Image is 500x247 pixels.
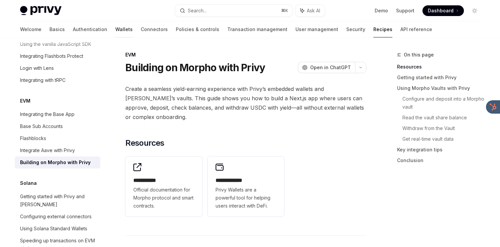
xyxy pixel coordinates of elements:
[208,156,284,217] a: **** **** ***Privy Wallets are a powerful tool for helping users interact with DeFi.
[15,62,100,74] a: Login with Lens
[15,50,100,62] a: Integrating Flashbots Protect
[176,21,219,37] a: Policies & controls
[397,61,485,72] a: Resources
[20,146,75,154] div: Integrate Aave with Privy
[397,155,485,166] a: Conclusion
[20,64,54,72] div: Login with Lens
[375,7,388,14] a: Demo
[298,62,355,73] button: Open in ChatGPT
[295,21,338,37] a: User management
[310,64,351,71] span: Open in ChatGPT
[20,52,83,60] div: Integrating Flashbots Protect
[125,84,366,122] span: Create a seamless yield-earning experience with Privy’s embedded wallets and [PERSON_NAME]’s vaul...
[20,76,66,84] div: Integrating with tRPC
[428,7,454,14] span: Dashboard
[15,74,100,86] a: Integrating with tRPC
[20,134,46,142] div: Flashblocks
[20,97,30,105] h5: EVM
[15,144,100,156] a: Integrate Aave with Privy
[346,21,365,37] a: Security
[15,108,100,120] a: Integrating the Base App
[402,134,485,144] a: Get real-time vault data
[15,120,100,132] a: Base Sub Accounts
[15,132,100,144] a: Flashblocks
[175,5,292,17] button: Search...⌘K
[125,51,366,58] div: EVM
[133,186,194,210] span: Official documentation for Morpho protocol and smart contracts.
[402,112,485,123] a: Read the vault share balance
[73,21,107,37] a: Authentication
[20,110,75,118] div: Integrating the Base App
[15,191,100,211] a: Getting started with Privy and [PERSON_NAME]
[141,21,168,37] a: Connectors
[15,156,100,168] a: Building on Morpho with Privy
[20,225,87,233] div: Using Solana Standard Wallets
[20,193,96,209] div: Getting started with Privy and [PERSON_NAME]
[20,158,91,166] div: Building on Morpho with Privy
[125,61,265,74] h1: Building on Morpho with Privy
[188,7,207,15] div: Search...
[397,144,485,155] a: Key integration tips
[400,21,432,37] a: API reference
[20,213,92,221] div: Configuring external connectors
[15,211,100,223] a: Configuring external connectors
[396,7,414,14] a: Support
[125,138,164,148] span: Resources
[404,51,434,59] span: On this page
[125,156,202,217] a: **** **** *Official documentation for Morpho protocol and smart contracts.
[20,21,41,37] a: Welcome
[295,5,325,17] button: Ask AI
[397,72,485,83] a: Getting started with Privy
[307,7,320,14] span: Ask AI
[20,6,61,15] img: light logo
[216,186,276,210] span: Privy Wallets are a powerful tool for helping users interact with DeFi.
[422,5,464,16] a: Dashboard
[15,223,100,235] a: Using Solana Standard Wallets
[227,21,287,37] a: Transaction management
[402,123,485,134] a: Withdraw from the Vault
[402,94,485,112] a: Configure and deposit into a Morpho vault
[469,5,480,16] button: Toggle dark mode
[115,21,133,37] a: Wallets
[281,8,288,13] span: ⌘ K
[49,21,65,37] a: Basics
[373,21,392,37] a: Recipes
[20,122,63,130] div: Base Sub Accounts
[20,179,37,187] h5: Solana
[397,83,485,94] a: Using Morpho Vaults with Privy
